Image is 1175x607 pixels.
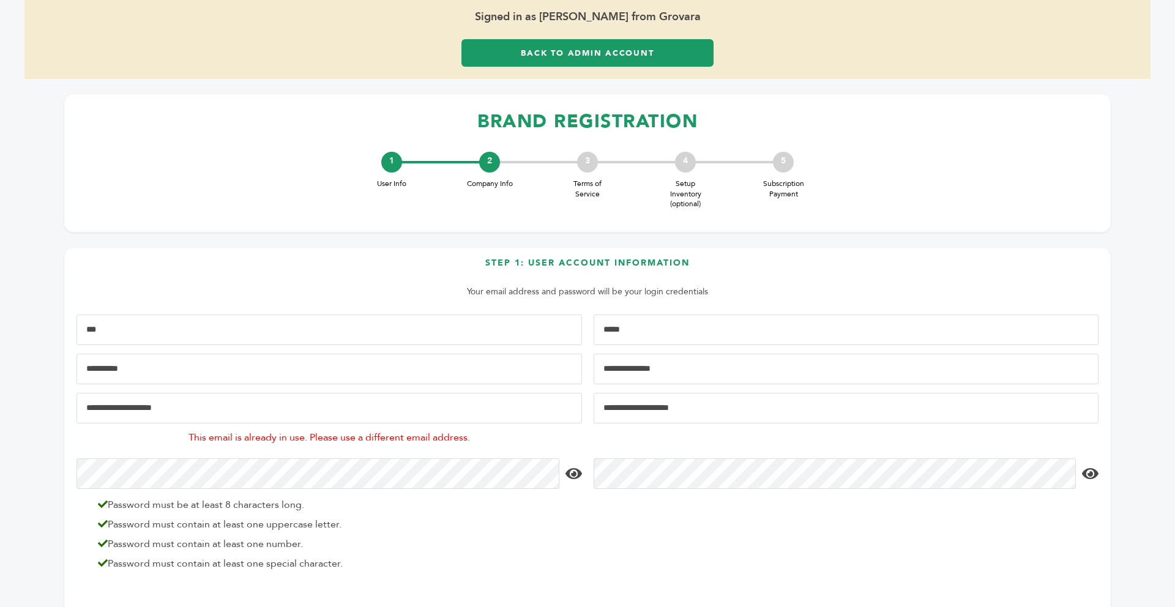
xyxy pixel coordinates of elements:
[92,537,579,551] li: Password must contain at least one number.
[594,315,1099,345] input: Last Name*
[83,285,1092,299] p: Your email address and password will be your login credentials
[367,179,416,189] span: User Info
[594,393,1099,423] input: Confirm Email Address*
[465,179,514,189] span: Company Info
[773,152,794,173] div: 5
[76,458,559,489] input: Password*
[76,393,582,423] input: Email Address*
[381,152,402,173] div: 1
[563,179,612,199] span: Terms of Service
[92,517,579,532] li: Password must contain at least one uppercase letter.
[759,179,808,199] span: Subscription Payment
[76,103,1099,140] h1: BRAND REGISTRATION
[92,497,579,512] li: Password must be at least 8 characters long.
[76,426,582,450] div: This email is already in use. Please use a different email address.
[76,257,1099,278] h3: Step 1: User Account Information
[577,152,598,173] div: 3
[76,354,582,384] input: Mobile Phone Number
[76,315,582,345] input: First Name*
[594,458,1076,489] input: Confirm Password*
[594,354,1099,384] input: Job Title*
[675,152,696,173] div: 4
[661,179,710,209] span: Setup Inventory (optional)
[479,152,500,173] div: 2
[461,39,714,67] a: Back to Admin Account
[92,556,579,571] li: Password must contain at least one special character.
